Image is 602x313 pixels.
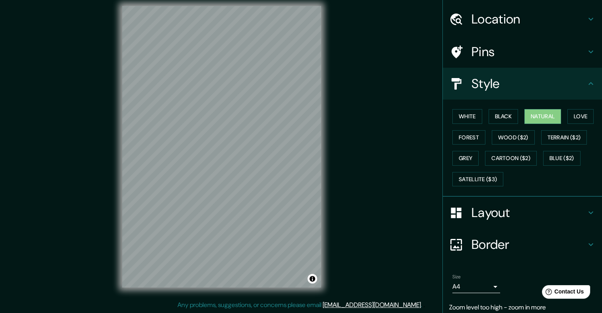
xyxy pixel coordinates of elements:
h4: Border [471,237,586,252]
button: Black [489,109,518,124]
button: Natural [524,109,561,124]
button: Terrain ($2) [541,130,587,145]
div: Layout [443,197,602,229]
div: . [422,300,423,310]
label: Size [452,274,461,280]
button: Forest [452,130,485,145]
p: Any problems, suggestions, or concerns please email . [177,300,422,310]
h4: Pins [471,44,586,60]
h4: Layout [471,205,586,221]
button: Blue ($2) [543,151,581,166]
a: [EMAIL_ADDRESS][DOMAIN_NAME] [323,301,421,309]
div: Style [443,68,602,100]
button: Wood ($2) [492,130,535,145]
button: Grey [452,151,479,166]
p: Zoom level too high - zoom in more [449,303,596,312]
div: Pins [443,36,602,68]
iframe: Help widget launcher [531,282,593,304]
canvas: Map [122,6,321,288]
h4: Style [471,76,586,92]
div: Location [443,3,602,35]
div: . [423,300,425,310]
button: Satellite ($3) [452,172,503,187]
div: Border [443,229,602,260]
button: Love [567,109,594,124]
div: A4 [452,280,500,293]
button: Toggle attribution [308,274,317,284]
button: Cartoon ($2) [485,151,537,166]
button: White [452,109,482,124]
h4: Location [471,11,586,27]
